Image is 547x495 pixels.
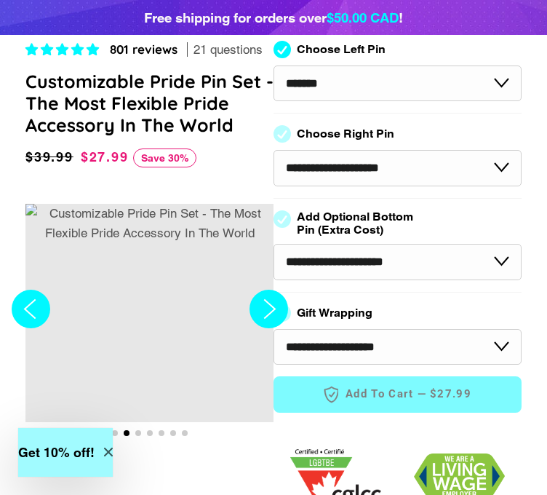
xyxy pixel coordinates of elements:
label: Gift Wrapping [297,306,372,320]
button: Previous slide [7,182,55,442]
span: 21 questions [193,41,263,59]
label: Choose Right Pin [297,127,394,140]
span: Save 30% [133,148,196,167]
span: 801 reviews [110,41,177,57]
span: Add to Cart — [295,385,500,404]
h1: Customizable Pride Pin Set - The Most Flexible Pride Accessory In The World [25,71,273,136]
img: Customizable Pride Pin Set - The Most Flexible Pride Accessory In The World [25,204,273,242]
button: Next slide [249,182,288,442]
span: $27.99 [81,149,129,165]
span: 4.83 stars [25,42,103,57]
div: 2 / 7 [25,204,273,422]
label: Add Optional Bottom Pin (Extra Cost) [297,210,419,237]
button: Add to Cart —$27.99 [273,376,522,413]
span: $39.99 [25,149,73,165]
span: $50.00 CAD [327,9,399,25]
label: Choose Left Pin [297,43,386,56]
div: Free shipping for orders over ! [144,7,403,28]
span: $27.99 [430,387,471,400]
